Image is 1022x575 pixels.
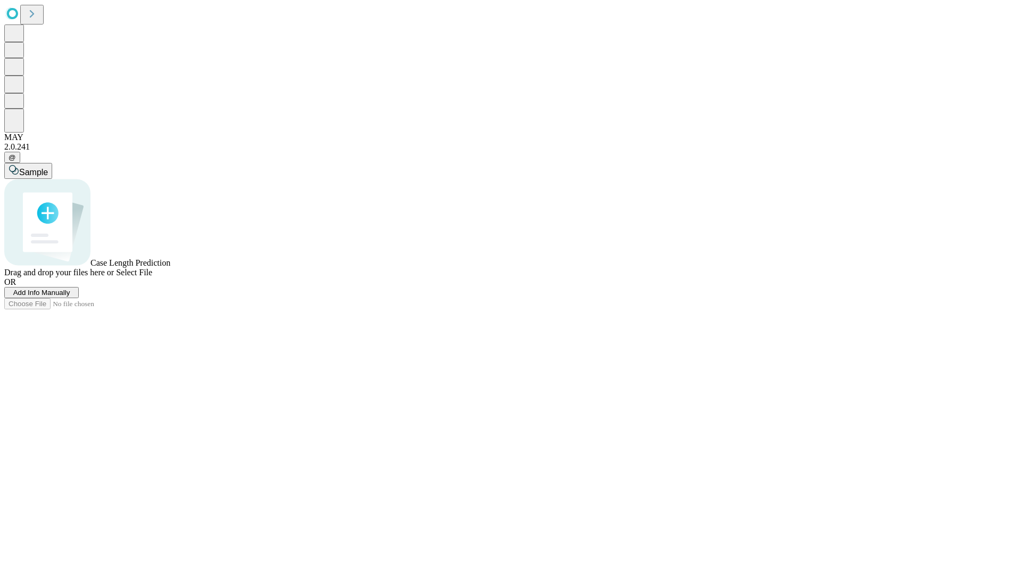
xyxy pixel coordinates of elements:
button: @ [4,152,20,163]
span: Drag and drop your files here or [4,268,114,277]
span: @ [9,153,16,161]
span: Add Info Manually [13,289,70,297]
span: Select File [116,268,152,277]
div: 2.0.241 [4,142,1018,152]
button: Sample [4,163,52,179]
span: Sample [19,168,48,177]
span: Case Length Prediction [90,258,170,267]
button: Add Info Manually [4,287,79,298]
div: MAY [4,133,1018,142]
span: OR [4,277,16,286]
